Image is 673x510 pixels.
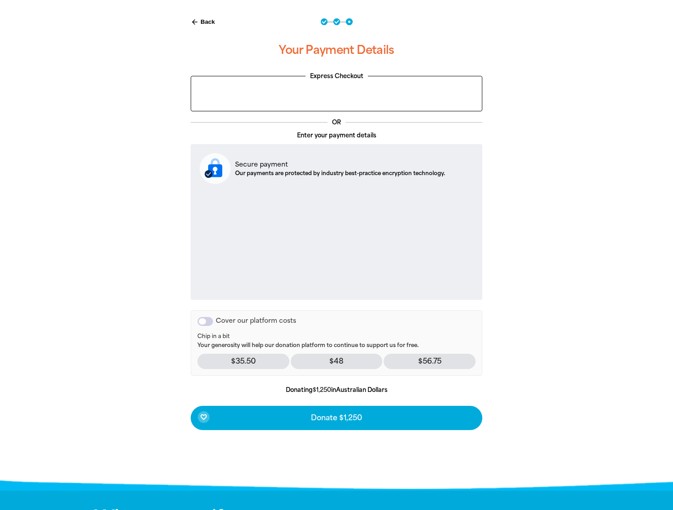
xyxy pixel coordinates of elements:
[235,160,445,169] p: Secure payment
[328,118,345,127] p: OR
[197,333,476,340] span: Chip in a bit
[306,72,368,81] legend: Express Checkout
[191,131,482,140] p: Enter your payment details
[196,81,477,106] iframe: PayPal-paypal
[197,354,289,369] p: $35.50
[235,169,445,177] p: Our payments are protected by industry best-practice encryption technology.
[187,14,219,30] button: Back
[333,18,340,25] button: Navigate to step 2 of 3 to enter your details
[346,18,353,25] button: Navigate to step 3 of 3 to enter your payment details
[313,387,331,393] b: $1,250
[384,354,476,369] p: $56.75
[197,317,213,326] button: Cover our platform costs
[321,18,328,25] button: Navigate to step 1 of 3 to enter your donation amount
[191,18,199,26] i: arrow_back
[197,333,476,349] p: Your generosity will help our donation platform to continue to support us for free.
[311,414,362,422] span: Donate $1,250
[191,406,482,430] button: favorite_borderDonate $1,250
[191,386,482,395] p: Donating in Australian Dollars
[191,36,482,65] h3: Your Payment Details
[291,354,383,369] p: $48
[200,413,207,421] i: favorite_border
[198,191,475,292] iframe: Secure payment input frame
